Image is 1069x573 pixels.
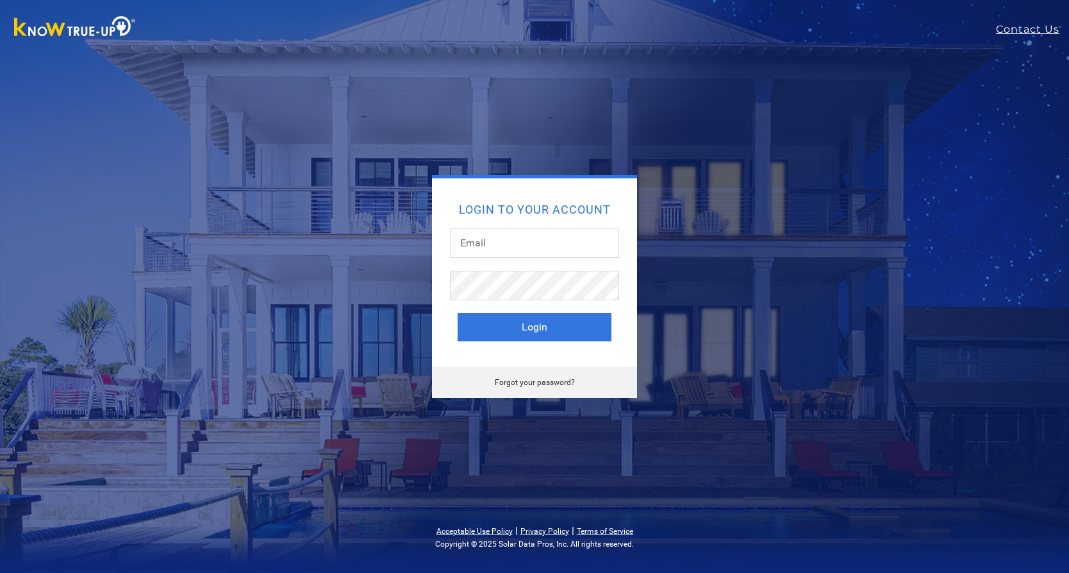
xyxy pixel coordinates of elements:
a: Privacy Policy [520,527,569,536]
input: Email [450,228,619,258]
span: | [515,524,518,536]
img: Know True-Up [8,13,142,42]
a: Forgot your password? [495,378,575,387]
a: Acceptable Use Policy [436,527,513,536]
h2: Login to your account [458,204,611,216]
a: Contact Us [996,22,1069,37]
a: Terms of Service [577,527,633,536]
button: Login [458,313,611,341]
span: | [572,524,574,536]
